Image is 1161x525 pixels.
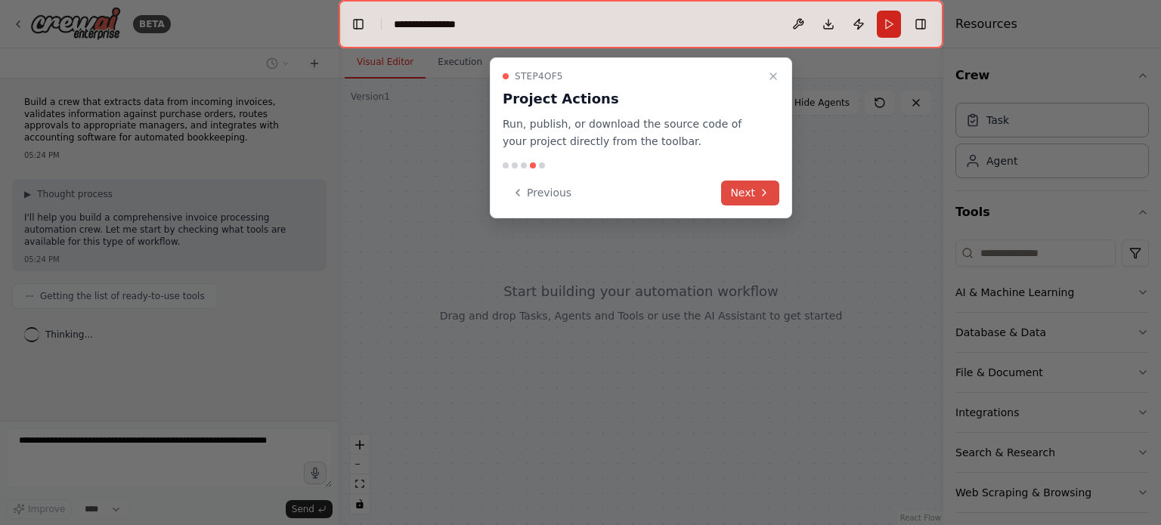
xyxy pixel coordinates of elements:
h3: Project Actions [503,88,761,110]
button: Hide left sidebar [348,14,369,35]
span: Step 4 of 5 [515,70,563,82]
button: Next [721,181,779,205]
button: Close walkthrough [764,67,782,85]
button: Previous [503,181,580,205]
p: Run, publish, or download the source code of your project directly from the toolbar. [503,116,761,150]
